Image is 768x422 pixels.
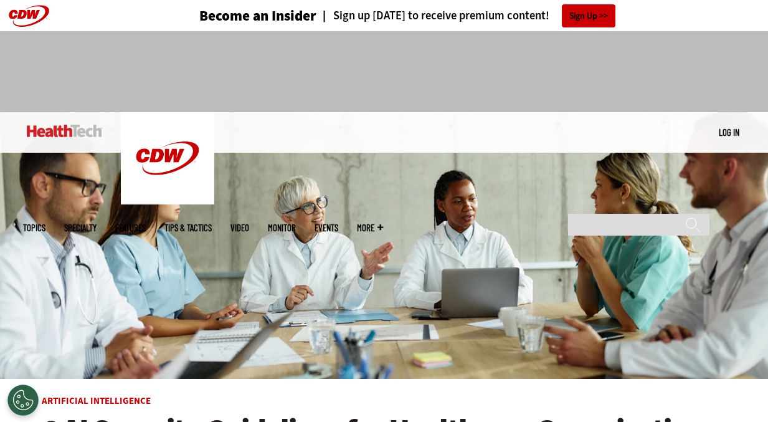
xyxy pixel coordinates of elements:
div: User menu [719,126,739,139]
a: MonITor [268,223,296,233]
a: Artificial Intelligence [42,395,151,407]
a: CDW [121,194,214,208]
a: Events [315,223,338,233]
a: Become an Insider [153,9,316,23]
a: Log in [719,127,739,138]
img: Home [121,112,214,204]
span: Topics [23,223,45,233]
a: Video [230,223,249,233]
span: More [357,223,383,233]
span: Specialty [64,223,97,233]
a: Tips & Tactics [164,223,212,233]
iframe: advertisement [158,44,611,100]
h3: Become an Insider [199,9,316,23]
a: Sign up [DATE] to receive premium content! [316,10,549,22]
button: Open Preferences [7,385,39,416]
a: Features [115,223,146,233]
a: Sign Up [562,4,615,27]
div: Cookies Settings [7,385,39,416]
img: Home [27,125,102,137]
